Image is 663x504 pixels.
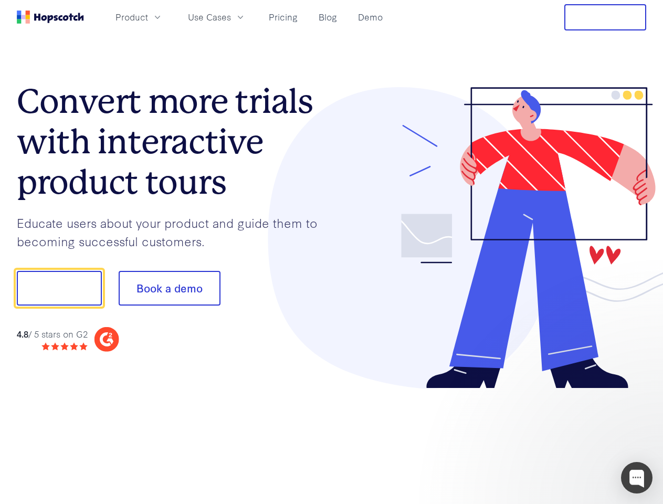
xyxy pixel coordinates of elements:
strong: 4.8 [17,328,28,340]
span: Product [115,10,148,24]
p: Educate users about your product and guide them to becoming successful customers. [17,214,332,250]
span: Use Cases [188,10,231,24]
button: Free Trial [564,4,646,30]
h1: Convert more trials with interactive product tours [17,81,332,202]
button: Use Cases [182,8,252,26]
a: Demo [354,8,387,26]
button: Book a demo [119,271,220,306]
button: Product [109,8,169,26]
div: / 5 stars on G2 [17,328,88,341]
a: Pricing [265,8,302,26]
a: Blog [314,8,341,26]
a: Home [17,10,84,24]
button: Show me! [17,271,102,306]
